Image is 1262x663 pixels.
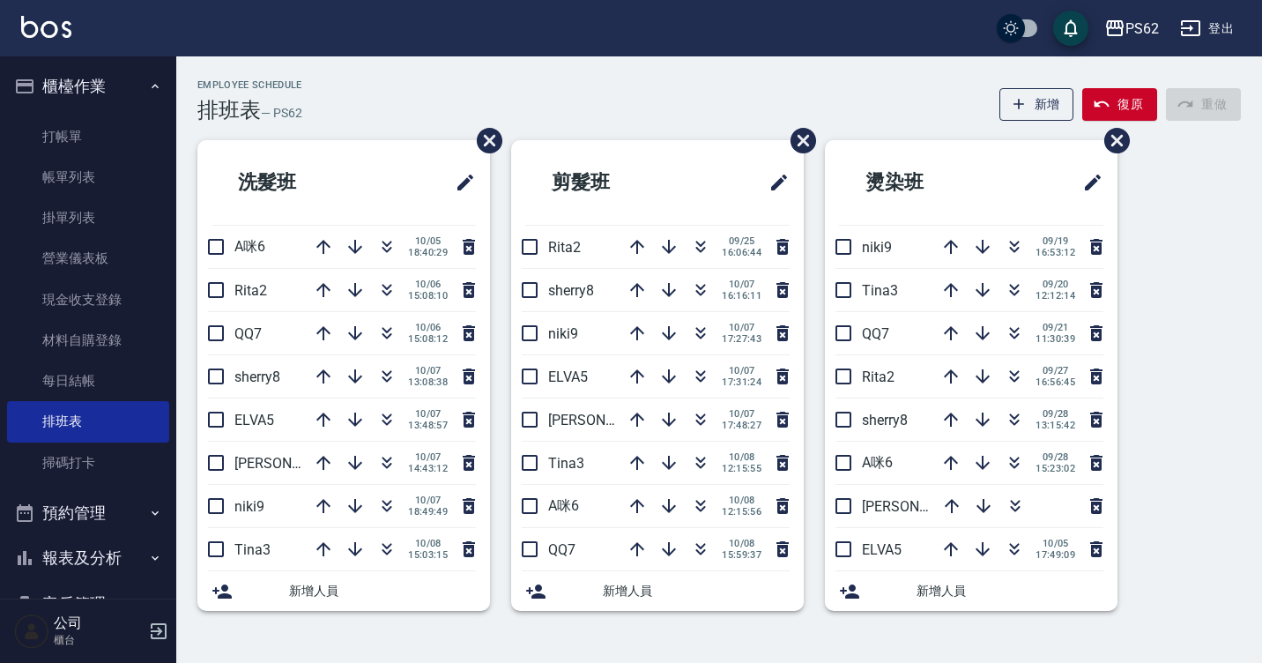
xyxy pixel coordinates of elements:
[1036,538,1075,549] span: 10/05
[7,535,169,581] button: 報表及分析
[1036,451,1075,463] span: 09/28
[261,104,302,123] h6: — PS62
[7,116,169,157] a: 打帳單
[722,538,761,549] span: 10/08
[1036,247,1075,258] span: 16:53:12
[511,571,804,611] div: 新增人員
[1053,11,1088,46] button: save
[862,498,984,515] span: [PERSON_NAME]26
[548,497,579,514] span: A咪6
[1125,18,1159,40] div: PS62
[862,325,889,342] span: QQ7
[548,541,575,558] span: QQ7
[54,615,144,632] h5: 公司
[722,333,761,345] span: 17:27:43
[1097,11,1166,47] button: PS62
[777,115,819,167] span: 刪除班表
[7,490,169,536] button: 預約管理
[7,581,169,627] button: 客戶管理
[14,614,49,649] img: Person
[7,361,169,401] a: 每日結帳
[548,325,578,342] span: niki9
[464,115,505,167] span: 刪除班表
[408,279,448,290] span: 10/06
[408,549,448,561] span: 15:03:15
[289,582,476,600] span: 新增人員
[722,463,761,474] span: 12:15:55
[1036,408,1075,420] span: 09/28
[408,333,448,345] span: 15:08:12
[408,408,448,420] span: 10/07
[862,282,898,299] span: Tina3
[408,235,448,247] span: 10/05
[7,443,169,483] a: 掃碼打卡
[212,151,383,214] h2: 洗髮班
[408,290,448,302] span: 15:08:10
[525,151,697,214] h2: 剪髮班
[862,541,902,558] span: ELVA5
[862,239,892,256] span: niki9
[548,455,584,472] span: Tina3
[1036,365,1075,376] span: 09/27
[408,506,448,518] span: 18:49:49
[839,151,1011,214] h2: 燙染班
[1036,333,1075,345] span: 11:30:39
[758,161,790,204] span: 修改班表的標題
[917,582,1103,600] span: 新增人員
[444,161,476,204] span: 修改班表的標題
[234,498,264,515] span: niki9
[408,322,448,333] span: 10/06
[1036,376,1075,388] span: 16:56:45
[603,582,790,600] span: 新增人員
[722,451,761,463] span: 10/08
[197,98,261,123] h3: 排班表
[7,63,169,109] button: 櫃檯作業
[234,325,262,342] span: QQ7
[7,320,169,361] a: 材料自購登錄
[234,412,274,428] span: ELVA5
[862,412,908,428] span: sherry8
[1036,290,1075,302] span: 12:12:14
[548,239,581,256] span: Rita2
[722,376,761,388] span: 17:31:24
[197,571,490,611] div: 新增人員
[722,235,761,247] span: 09/25
[548,412,670,428] span: [PERSON_NAME]26
[722,365,761,376] span: 10/07
[234,238,265,255] span: A咪6
[234,282,267,299] span: Rita2
[408,495,448,506] span: 10/07
[722,322,761,333] span: 10/07
[54,632,144,648] p: 櫃台
[1036,549,1075,561] span: 17:49:09
[7,279,169,320] a: 現金收支登錄
[548,282,594,299] span: sherry8
[197,79,302,91] h2: Employee Schedule
[1072,161,1103,204] span: 修改班表的標題
[999,88,1074,121] button: 新增
[722,495,761,506] span: 10/08
[722,247,761,258] span: 16:06:44
[234,455,356,472] span: [PERSON_NAME]26
[1082,88,1157,121] button: 復原
[408,420,448,431] span: 13:48:57
[234,369,280,385] span: sherry8
[408,376,448,388] span: 13:08:38
[408,365,448,376] span: 10/07
[408,463,448,474] span: 14:43:12
[1091,115,1132,167] span: 刪除班表
[862,369,895,385] span: Rita2
[1036,279,1075,290] span: 09/20
[7,197,169,238] a: 掛單列表
[722,420,761,431] span: 17:48:27
[1036,420,1075,431] span: 13:15:42
[862,454,893,471] span: A咪6
[408,247,448,258] span: 18:40:29
[722,506,761,518] span: 12:15:56
[234,541,271,558] span: Tina3
[1036,463,1075,474] span: 15:23:02
[722,279,761,290] span: 10/07
[825,571,1117,611] div: 新增人員
[7,238,169,279] a: 營業儀表板
[722,549,761,561] span: 15:59:37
